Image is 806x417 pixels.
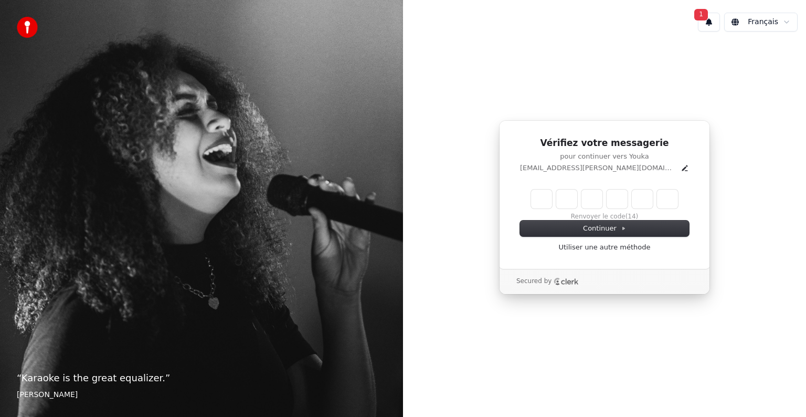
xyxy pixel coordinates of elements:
img: youka [17,17,38,38]
p: Secured by [516,277,552,286]
p: [EMAIL_ADDRESS][PERSON_NAME][DOMAIN_NAME] [520,163,676,173]
p: pour continuer vers Youka [520,152,689,161]
span: Continuer [583,224,626,233]
input: Enter verification code [531,190,678,208]
footer: [PERSON_NAME] [17,390,386,400]
p: “ Karaoke is the great equalizer. ” [17,371,386,385]
button: 1 [698,13,720,32]
button: Edit [681,164,689,172]
span: 1 [694,9,708,20]
a: Utiliser une autre méthode [559,243,651,252]
h1: Vérifiez votre messagerie [520,137,689,150]
a: Clerk logo [554,278,579,285]
button: Continuer [520,221,689,236]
